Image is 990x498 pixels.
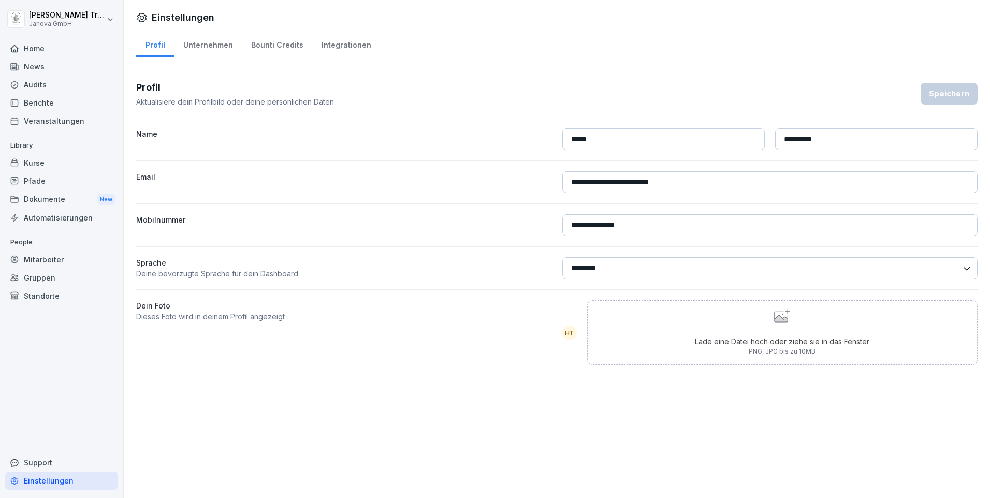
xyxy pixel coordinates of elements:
[5,453,118,472] div: Support
[136,300,552,311] label: Dein Foto
[136,31,174,57] a: Profil
[5,57,118,76] a: News
[136,214,552,236] label: Mobilnummer
[29,20,105,27] p: Janova GmbH
[5,137,118,154] p: Library
[5,154,118,172] a: Kurse
[174,31,242,57] a: Unternehmen
[136,257,552,268] p: Sprache
[5,39,118,57] a: Home
[5,209,118,227] a: Automatisierungen
[136,96,334,107] p: Aktualisiere dein Profilbild oder deine persönlichen Daten
[5,234,118,251] p: People
[5,269,118,287] a: Gruppen
[695,336,869,347] p: Lade eine Datei hoch oder ziehe sie in das Fenster
[695,347,869,356] p: PNG, JPG bis zu 10MB
[242,31,312,57] a: Bounti Credits
[5,76,118,94] a: Audits
[5,112,118,130] a: Veranstaltungen
[97,194,115,206] div: New
[5,472,118,490] a: Einstellungen
[562,326,577,340] div: HT
[5,172,118,190] a: Pfade
[921,83,978,105] button: Speichern
[136,128,552,150] label: Name
[136,268,552,279] p: Deine bevorzugte Sprache für dein Dashboard
[5,190,118,209] div: Dokumente
[929,88,969,99] div: Speichern
[136,171,552,193] label: Email
[5,94,118,112] a: Berichte
[136,311,552,322] p: Dieses Foto wird in deinem Profil angezeigt
[5,190,118,209] a: DokumenteNew
[312,31,380,57] a: Integrationen
[5,251,118,269] a: Mitarbeiter
[152,10,214,24] h1: Einstellungen
[5,287,118,305] a: Standorte
[136,80,334,94] h3: Profil
[29,11,105,20] p: [PERSON_NAME] Trautmann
